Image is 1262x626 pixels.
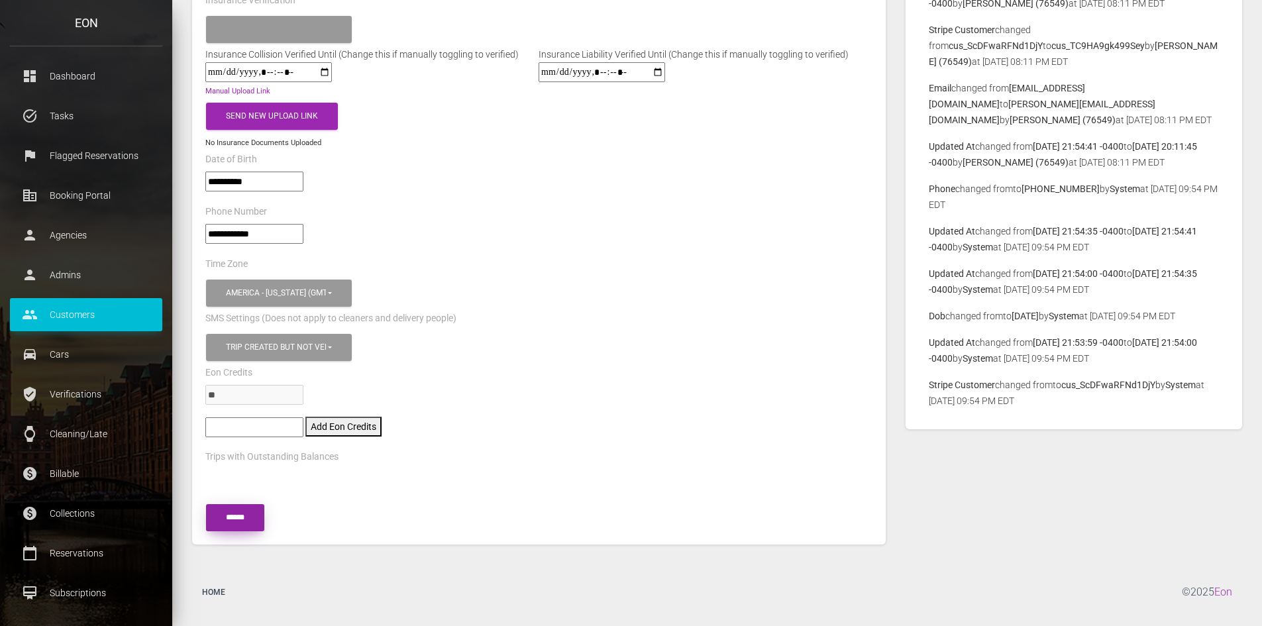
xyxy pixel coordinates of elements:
b: cus_ScDFwaRFNd1DjY [1061,380,1155,390]
p: Billable [20,464,152,484]
button: Please select [206,16,352,43]
b: [DATE] 21:54:35 -0400 [1033,226,1124,236]
label: Phone Number [205,205,267,219]
p: Cleaning/Late [20,424,152,444]
p: Tasks [20,106,152,126]
b: Phone [929,183,955,194]
button: America - New York (GMT -05:00) [206,280,352,307]
p: Agencies [20,225,152,245]
b: System [963,353,993,364]
label: Time Zone [205,258,248,271]
b: System [963,242,993,252]
a: Home [192,574,235,610]
div: Please select [226,24,326,35]
b: cus_ScDFwaRFNd1DjY [949,40,1043,51]
a: verified_user Verifications [10,378,162,411]
b: [PERSON_NAME] (76549) [1010,115,1116,125]
b: [PHONE_NUMBER] [1022,183,1100,194]
b: [PERSON_NAME] (76549) [963,157,1069,168]
b: Stripe Customer [929,380,995,390]
p: Booking Portal [20,185,152,205]
b: System [1165,380,1196,390]
b: Updated At [929,337,975,348]
div: Insurance Liability Verified Until (Change this if manually toggling to verified) [529,46,859,62]
label: Eon Credits [205,366,252,380]
p: Flagged Reservations [20,146,152,166]
p: Verifications [20,384,152,404]
p: Cars [20,344,152,364]
div: Insurance Collision Verified Until (Change this if manually toggling to verified) [195,46,529,62]
a: paid Collections [10,497,162,530]
button: Send New Upload Link [206,103,338,130]
a: flag Flagged Reservations [10,139,162,172]
b: [DATE] 21:53:59 -0400 [1033,337,1124,348]
p: Reservations [20,543,152,563]
b: Email [929,83,951,93]
p: changed from to by at [DATE] 08:11 PM EDT [929,22,1219,70]
label: Date of Birth [205,153,257,166]
a: person Agencies [10,219,162,252]
b: [PERSON_NAME][EMAIL_ADDRESS][DOMAIN_NAME] [929,99,1155,125]
b: Updated At [929,141,975,152]
b: Stripe Customer [929,25,995,35]
p: changed from to by at [DATE] 09:54 PM EDT [929,223,1219,255]
p: changed from to by at [DATE] 09:54 PM EDT [929,181,1219,213]
b: Dob [929,311,945,321]
b: Updated At [929,268,975,279]
a: dashboard Dashboard [10,60,162,93]
b: System [1049,311,1079,321]
a: person Admins [10,258,162,291]
p: changed from to by at [DATE] 09:54 PM EDT [929,308,1219,324]
a: corporate_fare Booking Portal [10,179,162,212]
p: changed from to by at [DATE] 09:54 PM EDT [929,377,1219,409]
a: Eon [1214,586,1232,598]
p: changed from to by at [DATE] 09:54 PM EDT [929,335,1219,366]
a: task_alt Tasks [10,99,162,132]
div: Trip created but not verified , Customer is verified and trip is set to go [226,342,326,353]
b: cus_TC9HA9gk499Sey [1051,40,1145,51]
a: drive_eta Cars [10,338,162,371]
label: SMS Settings (Does not apply to cleaners and delivery people) [205,312,456,325]
b: System [1110,183,1140,194]
button: Add Eon Credits [305,417,382,437]
p: Collections [20,503,152,523]
a: people Customers [10,298,162,331]
small: No Insurance Documents Uploaded [205,138,321,147]
div: © 2025 [1182,574,1242,610]
p: changed from to by at [DATE] 08:11 PM EDT [929,80,1219,128]
a: card_membership Subscriptions [10,576,162,609]
b: [DATE] [1012,311,1039,321]
b: [DATE] 21:54:00 -0400 [1033,268,1124,279]
p: Subscriptions [20,583,152,603]
div: America - [US_STATE] (GMT -05:00) [226,287,326,299]
p: changed from to by at [DATE] 08:11 PM EDT [929,138,1219,170]
a: paid Billable [10,457,162,490]
p: Customers [20,305,152,325]
a: watch Cleaning/Late [10,417,162,450]
b: System [963,284,993,295]
b: Updated At [929,226,975,236]
p: Admins [20,265,152,285]
p: changed from to by at [DATE] 09:54 PM EDT [929,266,1219,297]
p: Dashboard [20,66,152,86]
label: Trips with Outstanding Balances [205,450,339,464]
b: [DATE] 21:54:41 -0400 [1033,141,1124,152]
a: calendar_today Reservations [10,537,162,570]
button: Trip created but not verified, Customer is verified and trip is set to go [206,334,352,361]
a: Manual Upload Link [205,87,270,95]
